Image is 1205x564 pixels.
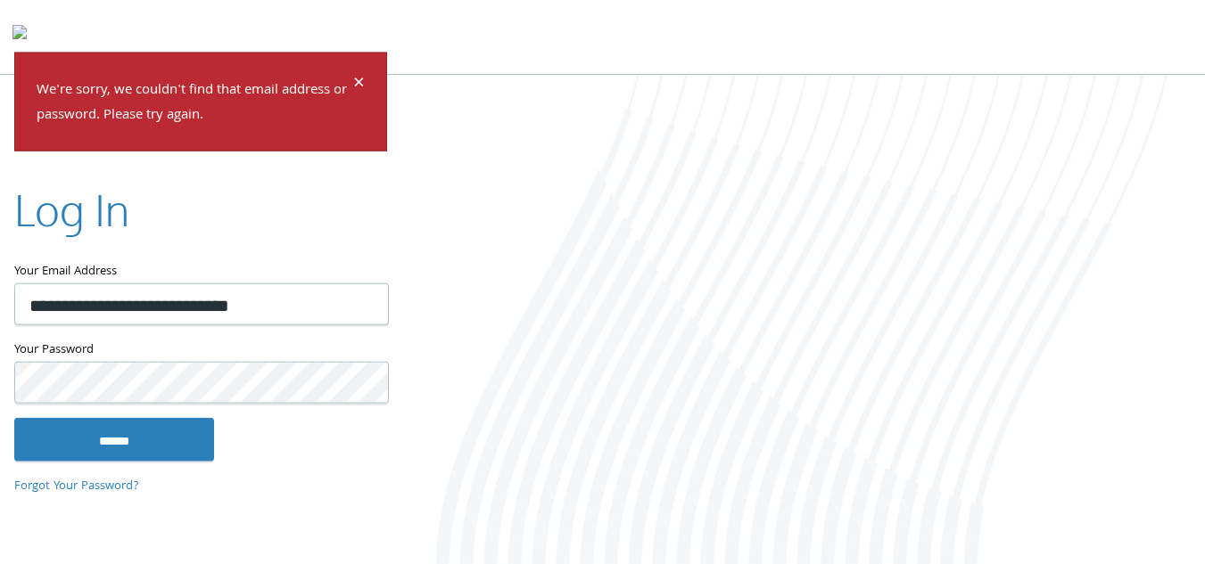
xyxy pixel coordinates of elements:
[353,67,365,102] span: ×
[37,78,351,129] p: We're sorry, we couldn't find that email address or password. Please try again.
[14,476,139,495] a: Forgot Your Password?
[14,339,387,362] label: Your Password
[12,19,27,54] img: todyl-logo-dark.svg
[353,74,365,95] button: Dismiss alert
[14,180,129,240] h2: Log In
